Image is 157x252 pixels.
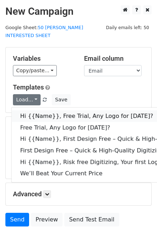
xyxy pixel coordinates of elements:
[52,94,70,105] button: Save
[13,83,44,91] a: Templates
[13,65,57,76] a: Copy/paste...
[13,55,73,63] h5: Variables
[103,24,152,32] span: Daily emails left: 50
[103,25,152,30] a: Daily emails left: 50
[64,213,119,226] a: Send Test Email
[5,25,83,38] small: Google Sheet:
[13,94,41,105] a: Load...
[5,25,83,38] a: 50 [PERSON_NAME] INTERESTED SHEET
[13,190,144,198] h5: Advanced
[5,213,29,226] a: Send
[31,213,63,226] a: Preview
[84,55,144,63] h5: Email column
[5,5,152,18] h2: New Campaign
